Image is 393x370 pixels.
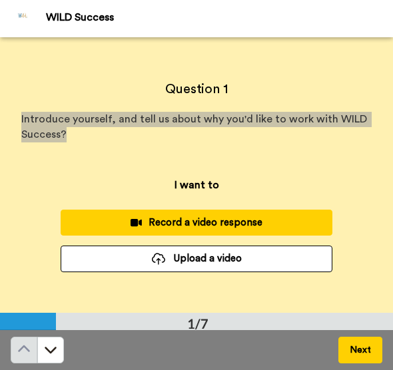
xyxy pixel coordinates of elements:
button: Next [338,337,382,363]
div: 1/7 [166,314,230,333]
p: I want to [175,177,219,193]
h4: Question 1 [21,80,372,98]
img: Profile Image [7,3,39,35]
span: Introduce yourself, and tell us about why you'd like to work with WILD Success? [21,114,370,140]
button: Upload a video [61,246,332,272]
div: Record a video response [71,216,322,230]
div: WILD Success [46,11,392,24]
button: Record a video response [61,210,332,236]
